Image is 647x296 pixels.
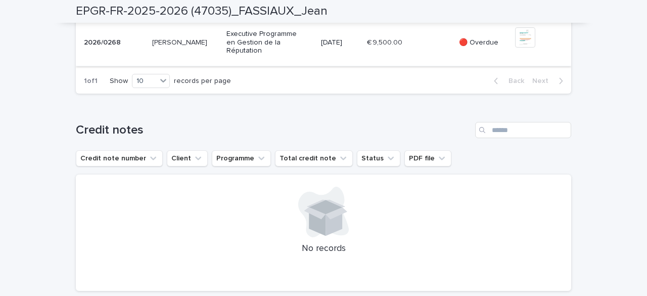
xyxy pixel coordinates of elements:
button: Status [357,150,400,166]
p: 🔴 Overdue [459,38,507,47]
div: 10 [132,76,157,87]
button: Programme [212,150,271,166]
button: Next [528,76,571,86]
button: PDF file [404,150,451,166]
tr: 2026/02682026/0268 [PERSON_NAME][PERSON_NAME] Executive Programme en Gestion de la Réputation[DAT... [76,19,571,66]
p: Executive Programme en Gestion de la Réputation [226,30,299,55]
p: Show [110,77,128,86]
p: 2026/0268 [84,36,123,47]
p: 1 of 1 [76,69,106,94]
h1: Credit notes [76,123,471,138]
p: € 9,500.00 [367,36,404,47]
p: [DATE] [321,38,359,47]
span: Next [532,77,554,84]
h2: EPGR-FR-2025-2026 (47035)_FASSIAUX_Jean [76,4,328,19]
button: Total credit note [275,150,353,166]
button: Credit note number [76,150,163,166]
p: records per page [174,77,231,86]
input: Search [475,122,571,138]
button: Back [486,76,528,86]
span: Back [502,77,524,84]
p: [PERSON_NAME] [152,36,209,47]
button: Client [167,150,208,166]
p: No records [88,243,559,255]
